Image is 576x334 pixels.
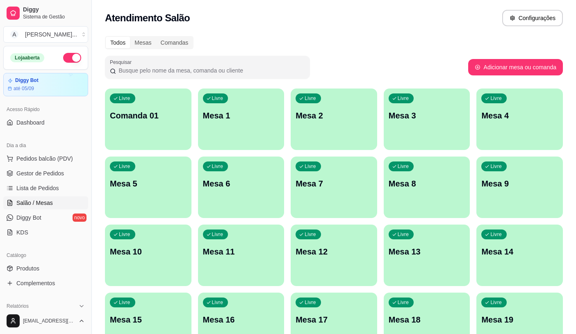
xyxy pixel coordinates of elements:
span: Relatórios [7,303,29,309]
span: Salão / Mesas [16,199,53,207]
p: Livre [490,163,502,170]
div: Catálogo [3,249,88,262]
p: Livre [212,299,223,306]
button: LivreMesa 5 [105,157,191,218]
p: Livre [212,95,223,102]
button: [EMAIL_ADDRESS][DOMAIN_NAME] [3,311,88,331]
article: Diggy Bot [15,77,39,84]
p: Mesa 12 [296,246,372,257]
p: Mesa 10 [110,246,187,257]
p: Mesa 7 [296,178,372,189]
span: A [10,30,18,39]
p: Livre [212,163,223,170]
p: Livre [119,231,130,238]
button: Select a team [3,26,88,43]
a: Dashboard [3,116,88,129]
p: Mesa 18 [389,314,465,325]
span: Produtos [16,264,39,273]
div: Loja aberta [10,53,44,62]
h2: Atendimento Salão [105,11,190,25]
span: Pedidos balcão (PDV) [16,155,73,163]
a: Gestor de Pedidos [3,167,88,180]
p: Livre [490,299,502,306]
div: Comandas [156,37,193,48]
div: Acesso Rápido [3,103,88,116]
span: Diggy [23,6,85,14]
p: Mesa 2 [296,110,372,121]
div: [PERSON_NAME] ... [25,30,77,39]
a: Diggy Botnovo [3,211,88,224]
button: LivreMesa 13 [384,225,470,286]
p: Mesa 16 [203,314,280,325]
p: Livre [305,95,316,102]
span: Complementos [16,279,55,287]
p: Mesa 17 [296,314,372,325]
p: Mesa 5 [110,178,187,189]
p: Livre [119,299,130,306]
button: Adicionar mesa ou comanda [468,59,563,75]
button: LivreMesa 3 [384,89,470,150]
p: Livre [490,231,502,238]
input: Pesquisar [116,66,305,75]
button: LivreMesa 14 [476,225,563,286]
button: LivreMesa 7 [291,157,377,218]
a: KDS [3,226,88,239]
div: Dia a dia [3,139,88,152]
button: LivreMesa 8 [384,157,470,218]
span: Dashboard [16,118,45,127]
button: Alterar Status [63,53,81,63]
button: LivreMesa 4 [476,89,563,150]
button: LivreMesa 12 [291,225,377,286]
a: Lista de Pedidos [3,182,88,195]
p: Comanda 01 [110,110,187,121]
p: Mesa 1 [203,110,280,121]
p: Mesa 3 [389,110,465,121]
p: Mesa 19 [481,314,558,325]
p: Mesa 6 [203,178,280,189]
article: até 05/09 [14,85,34,92]
p: Mesa 9 [481,178,558,189]
p: Livre [119,163,130,170]
div: Todos [106,37,130,48]
p: Livre [305,231,316,238]
button: LivreMesa 10 [105,225,191,286]
p: Livre [398,95,409,102]
button: Pedidos balcão (PDV) [3,152,88,165]
p: Mesa 8 [389,178,465,189]
p: Livre [490,95,502,102]
button: LivreComanda 01 [105,89,191,150]
button: LivreMesa 11 [198,225,285,286]
button: LivreMesa 1 [198,89,285,150]
span: Diggy Bot [16,214,41,222]
p: Livre [305,299,316,306]
a: Diggy Botaté 05/09 [3,73,88,96]
a: DiggySistema de Gestão [3,3,88,23]
p: Livre [305,163,316,170]
p: Mesa 4 [481,110,558,121]
span: Gestor de Pedidos [16,169,64,177]
button: LivreMesa 2 [291,89,377,150]
label: Pesquisar [110,59,134,66]
p: Mesa 14 [481,246,558,257]
p: Livre [398,231,409,238]
button: Configurações [502,10,563,26]
p: Mesa 13 [389,246,465,257]
div: Mesas [130,37,156,48]
span: Sistema de Gestão [23,14,85,20]
span: Lista de Pedidos [16,184,59,192]
a: Salão / Mesas [3,196,88,209]
a: Produtos [3,262,88,275]
p: Livre [212,231,223,238]
span: KDS [16,228,28,236]
p: Livre [119,95,130,102]
span: [EMAIL_ADDRESS][DOMAIN_NAME] [23,318,75,324]
button: LivreMesa 9 [476,157,563,218]
p: Mesa 15 [110,314,187,325]
button: LivreMesa 6 [198,157,285,218]
a: Complementos [3,277,88,290]
p: Mesa 11 [203,246,280,257]
p: Livre [398,299,409,306]
p: Livre [398,163,409,170]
